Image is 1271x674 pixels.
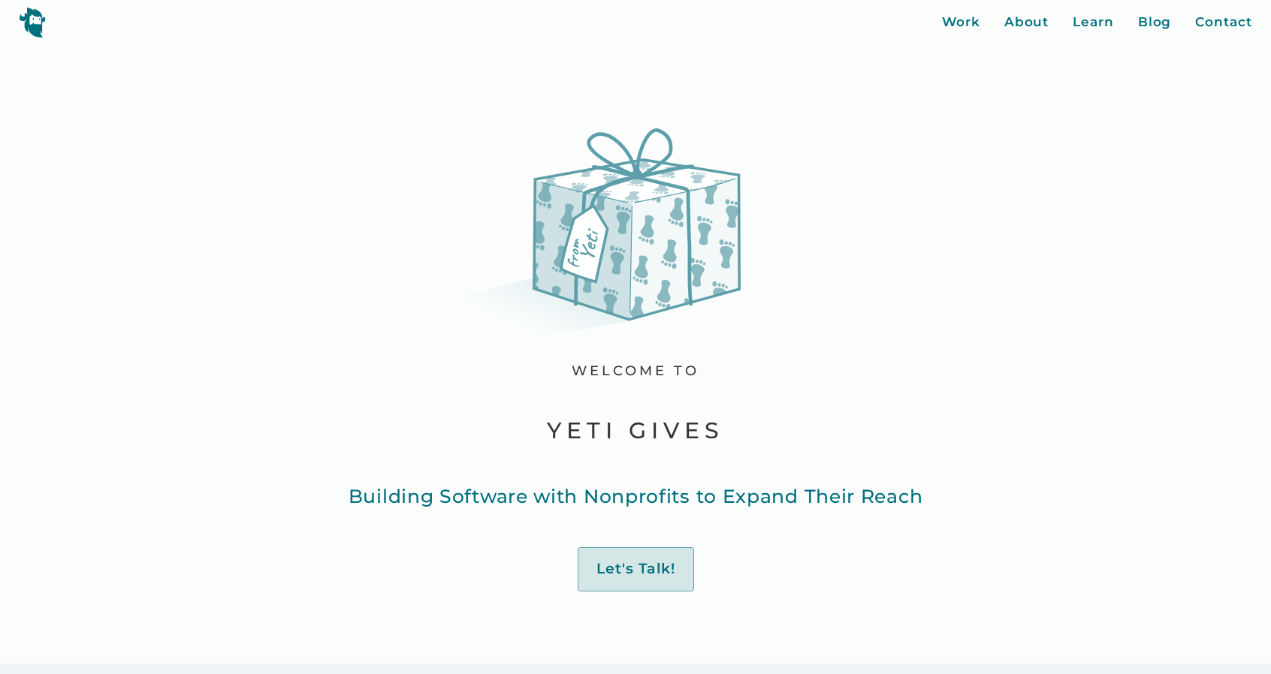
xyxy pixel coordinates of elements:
div: welcome to [572,363,699,380]
a: Work [942,13,980,32]
a: About [1004,13,1049,32]
div: Let's Talk! [596,560,675,579]
img: yeti logo icon [19,7,46,38]
a: Blog [1138,13,1172,32]
h1: yeti gives [547,416,724,445]
a: Let's Talk! [578,547,694,591]
a: Learn [1073,13,1114,32]
img: a gift box from yeti wrapped in bigfoot wrapping paper [452,128,741,339]
a: Contact [1195,13,1251,32]
p: Building Software with Nonprofits to Expand Their Reach [349,481,923,511]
